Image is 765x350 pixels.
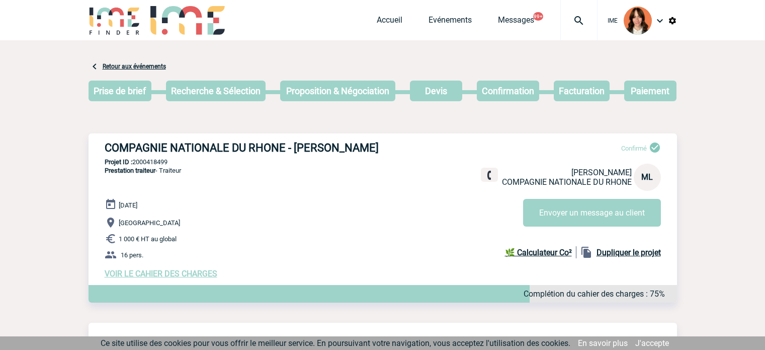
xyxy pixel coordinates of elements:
[641,172,653,182] span: ML
[119,235,177,243] span: 1 000 € HT au global
[281,82,394,100] p: Proposition & Négociation
[580,246,592,258] img: file_copy-black-24dp.png
[478,82,538,100] p: Confirmation
[105,167,155,174] span: Prestation traiteur
[578,338,628,348] a: En savoir plus
[505,246,576,258] a: 🌿 Calculateur Co²
[89,158,677,166] p: 2000418499
[90,82,151,100] p: Prise de brief
[105,269,217,278] a: VOIR LE CAHIER DES CHARGES
[121,251,143,259] span: 16 pers.
[555,82,609,100] p: Facturation
[377,15,402,29] a: Accueil
[411,82,461,100] p: Devis
[103,63,166,70] a: Retour aux événements
[119,219,180,227] span: [GEOGRAPHIC_DATA]
[571,168,632,177] span: [PERSON_NAME]
[625,82,675,100] p: Paiement
[105,158,132,166] b: Projet ID :
[119,201,137,209] span: [DATE]
[624,7,652,35] img: 94396-2.png
[533,12,543,21] button: 99+
[597,248,661,257] b: Dupliquer le projet
[105,167,181,174] span: - Traiteur
[635,338,669,348] a: J'accepte
[105,142,406,154] h3: COMPAGNIE NATIONALE DU RHONE - [PERSON_NAME]
[505,248,572,257] b: 🌿 Calculateur Co²
[621,145,647,152] span: Confirmé
[429,15,472,29] a: Evénements
[101,338,570,348] span: Ce site utilise des cookies pour vous offrir le meilleur service. En poursuivant votre navigation...
[485,171,494,180] img: fixe.png
[523,199,661,227] button: Envoyer un message au client
[89,6,141,35] img: IME-Finder
[167,82,265,100] p: Recherche & Sélection
[502,177,632,187] span: COMPAGNIE NATIONALE DU RHONE
[498,15,534,29] a: Messages
[608,17,618,24] span: IME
